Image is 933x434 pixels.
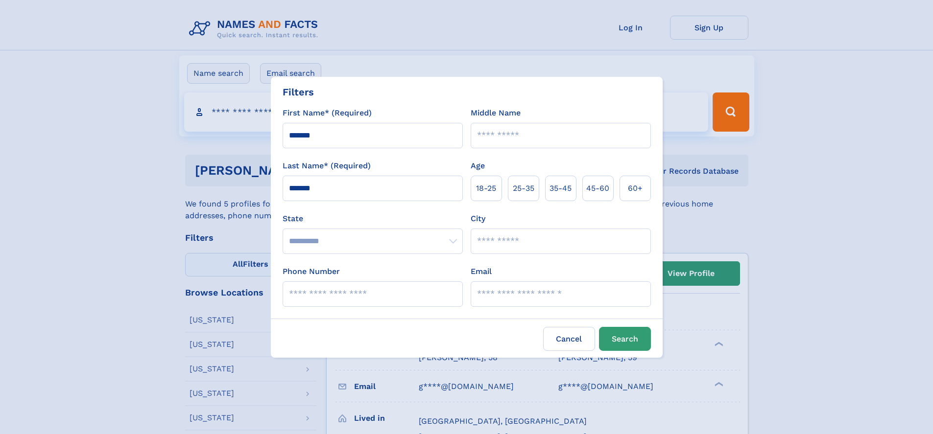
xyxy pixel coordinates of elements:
[513,183,534,194] span: 25‑35
[471,266,492,277] label: Email
[471,107,521,119] label: Middle Name
[550,183,572,194] span: 35‑45
[599,327,651,351] button: Search
[476,183,496,194] span: 18‑25
[471,160,485,172] label: Age
[471,213,485,225] label: City
[543,327,595,351] label: Cancel
[283,266,340,277] label: Phone Number
[628,183,643,194] span: 60+
[283,160,371,172] label: Last Name* (Required)
[283,213,463,225] label: State
[586,183,609,194] span: 45‑60
[283,85,314,99] div: Filters
[283,107,372,119] label: First Name* (Required)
